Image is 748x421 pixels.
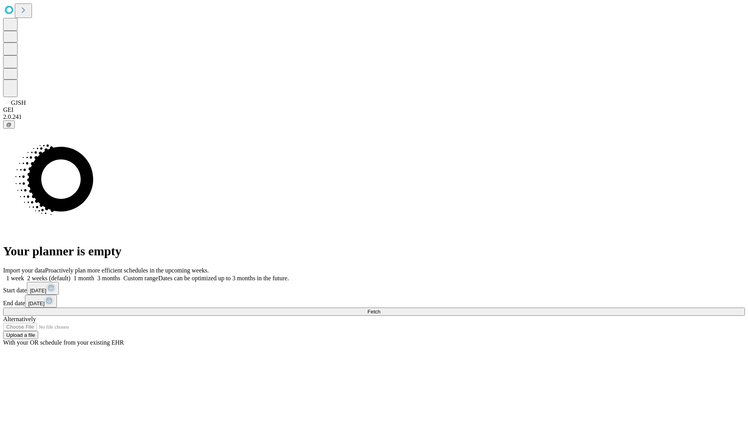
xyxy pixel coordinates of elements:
button: Fetch [3,308,745,316]
span: [DATE] [30,288,46,294]
button: [DATE] [25,295,57,308]
span: Fetch [367,309,380,315]
span: With your OR schedule from your existing EHR [3,339,124,346]
span: 3 months [97,275,120,281]
div: End date [3,295,745,308]
span: @ [6,122,12,127]
button: @ [3,120,15,129]
span: [DATE] [28,301,44,306]
button: [DATE] [27,282,59,295]
span: Alternatively [3,316,36,322]
span: Import your data [3,267,45,274]
button: Upload a file [3,331,38,339]
div: Start date [3,282,745,295]
span: 1 week [6,275,24,281]
h1: Your planner is empty [3,244,745,258]
span: 2 weeks (default) [27,275,71,281]
span: 1 month [74,275,94,281]
span: Proactively plan more efficient schedules in the upcoming weeks. [45,267,209,274]
span: Dates can be optimized up to 3 months in the future. [158,275,289,281]
div: 2.0.241 [3,113,745,120]
span: Custom range [123,275,158,281]
span: GJSH [11,99,26,106]
div: GEI [3,106,745,113]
